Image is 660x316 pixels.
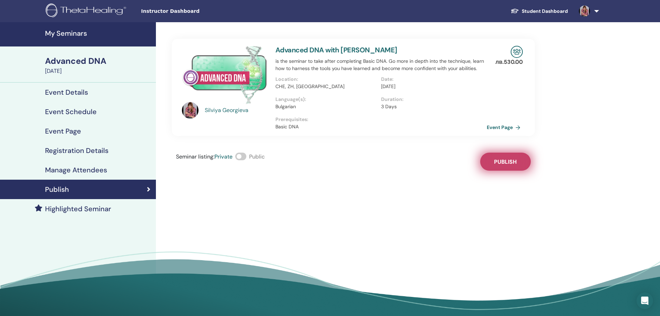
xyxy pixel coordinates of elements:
[45,185,69,194] h4: Publish
[275,76,377,83] p: Location :
[494,158,517,165] span: Publish
[45,205,111,213] h4: Highlighted Seminar
[176,153,214,160] span: Seminar listing :
[45,108,97,116] h4: Event Schedule
[381,103,483,110] p: 3 Days
[381,76,483,83] p: Date :
[275,58,487,72] p: is the seminar to take after completing Basic DNA. Go more in depth into the technique, learn how...
[275,45,397,54] a: Advanced DNA with [PERSON_NAME]
[45,166,107,174] h4: Manage Attendees
[381,96,483,103] p: Duration :
[182,46,267,104] img: Advanced DNA
[46,3,129,19] img: logo.png
[511,46,523,58] img: In-Person Seminar
[141,8,245,15] span: Instructor Dashboard
[45,146,108,155] h4: Registration Details
[45,55,152,67] div: Advanced DNA
[275,116,487,123] p: Prerequisites :
[505,5,573,18] a: Student Dashboard
[205,106,269,114] a: Silviya Georgieva
[487,122,523,133] a: Event Page
[182,102,199,119] img: default.jpg
[214,153,232,160] span: Private
[275,83,377,90] p: CHE, ZH, [GEOGRAPHIC_DATA]
[45,127,81,135] h4: Event Page
[275,103,377,110] p: Bulgarian
[45,88,88,96] h4: Event Details
[579,6,590,17] img: default.jpg
[495,58,523,66] p: лв. 530.00
[381,83,483,90] p: [DATE]
[636,292,653,309] div: Open Intercom Messenger
[45,29,152,37] h4: My Seminars
[41,55,156,75] a: Advanced DNA[DATE]
[511,8,519,14] img: graduation-cap-white.svg
[480,153,531,171] button: Publish
[249,153,265,160] span: Public
[45,67,152,75] div: [DATE]
[275,96,377,103] p: Language(s) :
[275,123,487,130] p: Basic DNA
